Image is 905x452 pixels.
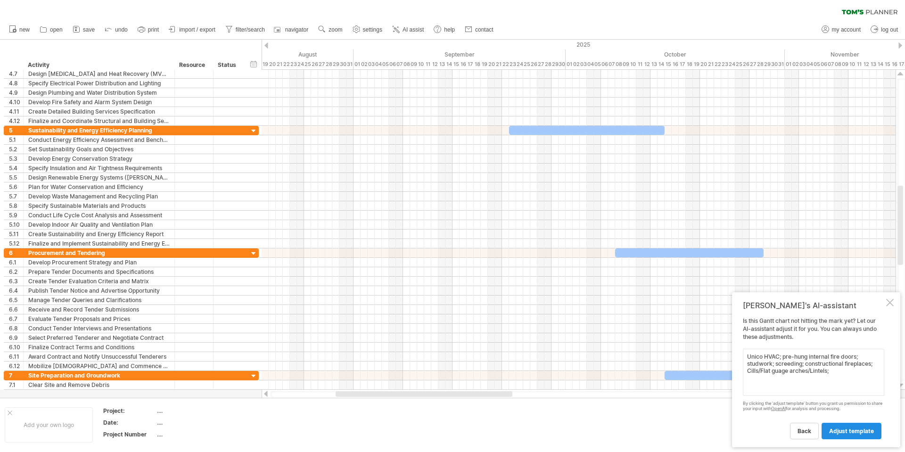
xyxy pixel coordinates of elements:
div: 5.4 [9,164,23,173]
div: Sunday, 14 September 2025 [445,59,452,69]
span: import / export [179,26,215,33]
div: 6.6 [9,305,23,314]
div: Thursday, 9 October 2025 [622,59,629,69]
div: Saturday, 4 October 2025 [587,59,594,69]
div: 5.8 [9,201,23,210]
div: Manage Tender Queries and Clarifications [28,296,170,304]
div: Receive and Record Tender Submissions [28,305,170,314]
a: contact [462,24,496,36]
a: zoom [316,24,345,36]
div: Project: [103,407,155,415]
div: Saturday, 27 September 2025 [537,59,544,69]
a: back [790,423,819,439]
div: Thursday, 16 October 2025 [672,59,679,69]
div: Saturday, 23 August 2025 [290,59,297,69]
div: Design Renewable Energy Systems ([PERSON_NAME], Wind) [28,173,170,182]
div: Wednesday, 24 September 2025 [516,59,523,69]
div: Saturday, 30 August 2025 [339,59,346,69]
div: Tuesday, 26 August 2025 [311,59,318,69]
div: 6.2 [9,267,23,276]
div: Thursday, 6 November 2025 [820,59,827,69]
div: 6.3 [9,277,23,286]
div: Wednesday, 1 October 2025 [566,59,573,69]
span: filter/search [236,26,265,33]
div: Saturday, 13 September 2025 [438,59,445,69]
div: Wednesday, 17 September 2025 [467,59,474,69]
div: Tuesday, 30 September 2025 [559,59,566,69]
span: my account [832,26,861,33]
div: Develop Fire Safety and Alarm System Design [28,98,170,107]
div: 5.11 [9,230,23,238]
div: Saturday, 20 September 2025 [488,59,495,69]
div: Tuesday, 16 September 2025 [460,59,467,69]
div: Friday, 17 October 2025 [679,59,686,69]
div: Wednesday, 10 September 2025 [417,59,424,69]
div: Sunday, 28 September 2025 [544,59,551,69]
div: 6.11 [9,352,23,361]
div: Saturday, 11 October 2025 [636,59,643,69]
div: Thursday, 18 September 2025 [474,59,481,69]
span: zoom [329,26,342,33]
div: Monday, 22 September 2025 [502,59,509,69]
a: filter/search [223,24,268,36]
span: log out [881,26,898,33]
div: Create Sustainability and Energy Efficiency Report [28,230,170,238]
div: Wednesday, 8 October 2025 [615,59,622,69]
div: Wednesday, 29 October 2025 [764,59,771,69]
div: Tuesday, 2 September 2025 [361,59,368,69]
div: Saturday, 6 September 2025 [389,59,396,69]
div: Prepare Tender Documents and Specifications [28,267,170,276]
span: adjust template [829,427,874,435]
div: Monday, 13 October 2025 [650,59,658,69]
div: Friday, 26 September 2025 [530,59,537,69]
div: Sunday, 21 September 2025 [495,59,502,69]
div: Thursday, 23 October 2025 [721,59,728,69]
a: OpenAI [771,406,786,411]
div: Friday, 29 August 2025 [332,59,339,69]
div: 7.1 [9,380,23,389]
div: 4.10 [9,98,23,107]
div: 4.7 [9,69,23,78]
div: 5.12 [9,239,23,248]
div: Saturday, 8 November 2025 [834,59,841,69]
div: Create Detailed Building Services Specification [28,107,170,116]
div: Develop Energy Conservation Strategy [28,154,170,163]
div: Tuesday, 21 October 2025 [707,59,714,69]
div: Friday, 24 October 2025 [728,59,735,69]
div: 6.4 [9,286,23,295]
span: new [19,26,30,33]
div: Monday, 20 October 2025 [700,59,707,69]
div: Wednesday, 20 August 2025 [269,59,276,69]
div: Friday, 3 October 2025 [580,59,587,69]
div: Evaluate Tender Proposals and Prices [28,314,170,323]
div: Sunday, 24 August 2025 [297,59,304,69]
div: Friday, 5 September 2025 [382,59,389,69]
div: Monday, 3 November 2025 [799,59,806,69]
div: Thursday, 30 October 2025 [771,59,778,69]
div: Plan for Water Conservation and Efficiency [28,182,170,191]
div: 4.8 [9,79,23,88]
div: Wednesday, 27 August 2025 [318,59,325,69]
div: Saturday, 25 October 2025 [735,59,742,69]
a: undo [102,24,131,36]
div: Date: [103,419,155,427]
div: Sunday, 16 November 2025 [891,59,898,69]
div: 5 [9,126,23,135]
span: open [50,26,63,33]
div: Monday, 25 August 2025 [304,59,311,69]
a: navigator [272,24,311,36]
span: help [444,26,455,33]
a: import / export [166,24,218,36]
div: 6.7 [9,314,23,323]
div: Monday, 29 September 2025 [551,59,559,69]
div: Tuesday, 11 November 2025 [856,59,863,69]
div: Status [218,60,239,70]
a: log out [868,24,901,36]
div: Sunday, 5 October 2025 [594,59,601,69]
div: Friday, 19 September 2025 [481,59,488,69]
div: Sunday, 26 October 2025 [742,59,749,69]
div: Sunday, 19 October 2025 [693,59,700,69]
div: Conduct Tender Interviews and Presentations [28,324,170,333]
a: open [37,24,66,36]
div: Set Sustainability Goals and Objectives [28,145,170,154]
